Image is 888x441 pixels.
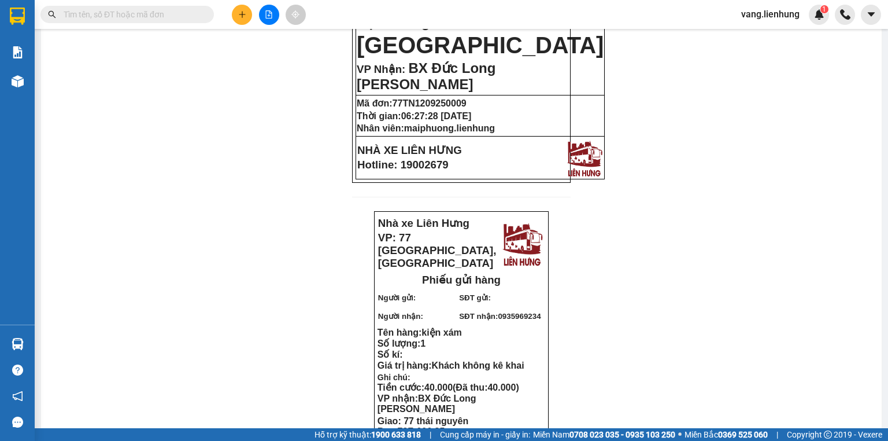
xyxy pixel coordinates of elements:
[432,361,524,370] span: Khách không kê khai
[824,431,832,439] span: copyright
[459,293,491,302] strong: SĐT gửi:
[12,75,24,87] img: warehouse-icon
[12,391,23,402] span: notification
[430,428,431,441] span: |
[286,5,306,25] button: aim
[569,430,675,439] strong: 0708 023 035 - 0935 103 250
[357,98,467,108] strong: Mã đơn:
[404,123,495,133] span: maiphuong.lienhung
[232,5,252,25] button: plus
[421,328,462,337] span: kiện xám
[238,10,246,19] span: plus
[499,219,545,267] img: logo
[357,60,495,92] span: BX Đức Long [PERSON_NAME]
[12,365,23,376] span: question-circle
[12,338,24,350] img: warehouse-icon
[564,138,604,178] img: logo
[378,416,468,426] span: Giao: 77 thái nguyên
[64,8,200,21] input: Tìm tên, số ĐT hoặc mã đơn
[498,312,541,321] span: 0935969234
[378,339,425,348] strong: Số lượng:
[265,10,273,19] span: file-add
[12,417,23,428] span: message
[259,5,279,25] button: file-add
[424,383,453,392] span: 40.000
[820,5,828,13] sup: 1
[398,427,445,436] span: 79F-006.85
[378,394,476,414] strong: VP nhận:
[401,111,472,121] span: 06:27:28 [DATE]
[378,231,497,269] strong: VP: 77 [GEOGRAPHIC_DATA], [GEOGRAPHIC_DATA]
[822,5,826,13] span: 1
[314,428,421,441] span: Hỗ trợ kỹ thuật:
[378,350,403,359] strong: Số kí:
[10,8,25,25] img: logo-vxr
[371,430,421,439] strong: 1900 633 818
[357,63,405,75] span: VP Nhận:
[840,9,850,20] img: phone-icon
[12,46,24,58] img: solution-icon
[487,383,519,392] span: 40.000)
[357,123,495,133] strong: Nhân viên:
[378,361,524,370] strong: Giá trị hàng:
[861,5,881,25] button: caret-down
[459,312,541,321] strong: SĐT nhận:
[393,98,467,108] span: 77TN1209250009
[378,373,410,382] strong: Ghi chú:
[533,428,675,441] span: Miền Nam
[866,9,876,20] span: caret-down
[776,428,778,441] span: |
[732,7,809,21] span: vang.lienhung
[357,111,471,121] strong: Thời gian:
[357,159,449,171] strong: Hotline: 19002679
[48,10,56,19] span: search
[378,394,476,414] span: BX Đức Long [PERSON_NAME]
[291,10,299,19] span: aim
[378,427,445,436] strong: Bsx:
[357,6,604,58] span: 77 [GEOGRAPHIC_DATA]
[678,432,682,437] span: ⚪️
[378,293,416,302] strong: Người gửi:
[357,14,604,56] strong: Dọc đường:
[378,312,423,321] strong: Người nhận:
[357,144,462,156] strong: NHÀ XE LIÊN HƯNG
[684,428,768,441] span: Miền Bắc
[718,430,768,439] strong: 0369 525 060
[420,339,425,348] span: 1
[453,383,519,392] span: (Đã thu:
[814,9,824,20] img: icon-new-feature
[378,217,469,229] strong: Nhà xe Liên Hưng
[378,328,462,337] strong: Tên hàng:
[440,428,530,441] span: Cung cấp máy in - giấy in:
[422,274,501,286] strong: Phiếu gửi hàng
[378,383,519,392] strong: Tiền cước:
